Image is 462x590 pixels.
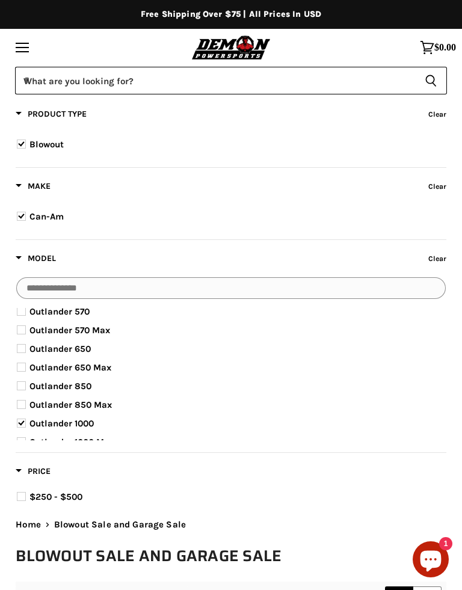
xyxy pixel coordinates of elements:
[16,546,446,566] h1: Blowout Sale and Garage Sale
[16,253,56,263] span: Model
[29,362,111,373] span: Outlander 650 Max
[54,520,186,530] span: Blowout Sale and Garage Sale
[16,277,446,299] input: Search Options
[29,343,91,354] span: Outlander 650
[16,181,51,191] span: Make
[15,67,415,94] input: When autocomplete results are available use up and down arrows to review and enter to select
[409,541,452,580] inbox-online-store-chat: Shopify online store chat
[29,325,110,336] span: Outlander 570 Max
[29,139,64,150] span: Blowout
[29,381,91,392] span: Outlander 850
[16,180,51,195] button: Filter by Make
[29,437,114,447] span: Outlander 1000 Max
[16,109,87,119] span: Product Type
[16,466,51,481] button: Filter by Price
[189,34,273,61] img: Demon Powersports
[16,108,87,123] button: Filter by Product Type
[29,418,94,429] span: Outlander 1000
[15,67,447,94] form: Product
[425,180,446,196] button: Clear filter by Make
[425,108,446,124] button: Clear filter by Product Type
[16,520,41,530] a: Home
[29,491,82,502] span: $250 - $500
[425,252,446,268] button: Clear filter by Model
[16,253,56,268] button: Filter by Model
[414,34,462,61] a: $0.00
[29,211,64,222] span: Can-Am
[29,306,90,317] span: Outlander 570
[16,520,446,530] nav: Breadcrumbs
[434,42,456,53] span: $0.00
[415,67,447,94] button: Search
[29,399,112,410] span: Outlander 850 Max
[16,466,51,476] span: Price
